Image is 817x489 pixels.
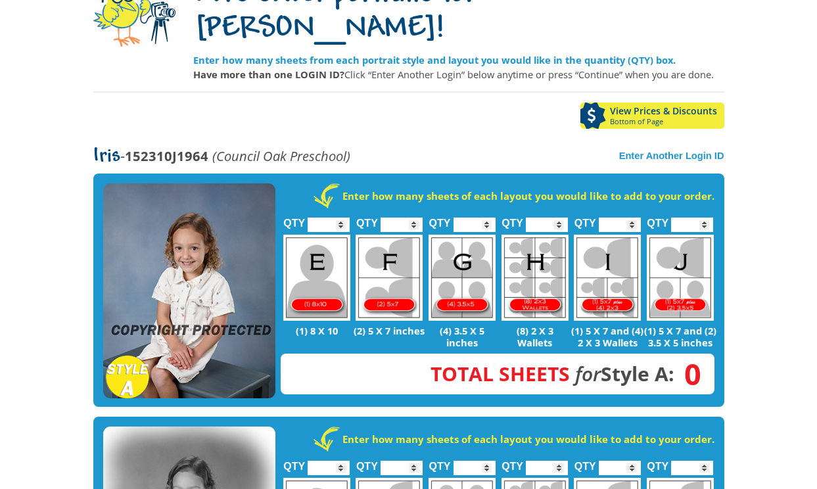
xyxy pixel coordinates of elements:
img: H [502,235,569,321]
p: - [93,149,350,164]
span: 0 [674,367,701,381]
p: (1) 5 X 7 and (2) 3.5 X 5 inches [644,325,717,348]
strong: 152310J1964 [125,147,208,165]
strong: Enter how many sheets of each layout you would like to add to your order. [342,189,714,202]
label: QTY [647,203,668,235]
p: (2) 5 X 7 inches [353,325,426,337]
label: QTY [574,203,596,235]
a: Enter Another Login ID [619,151,724,161]
label: QTY [283,446,305,478]
span: Bottom of Page [610,118,724,126]
label: QTY [283,203,305,235]
em: for [575,360,601,387]
a: View Prices & DiscountsBottom of Page [580,103,724,129]
strong: Enter how many sheets from each portrait style and layout you would like in the quantity (QTY) box. [193,53,676,66]
img: G [429,235,496,321]
label: QTY [429,446,451,478]
label: QTY [429,203,451,235]
label: QTY [502,203,523,235]
p: (1) 8 X 10 [281,325,354,337]
img: J [647,235,714,321]
strong: Enter how many sheets of each layout you would like to add to your order. [342,432,714,446]
p: (4) 3.5 X 5 inches [426,325,499,348]
label: QTY [356,203,378,235]
label: QTY [356,446,378,478]
label: QTY [502,446,523,478]
em: (Council Oak Preschool) [212,147,350,165]
p: Click “Enter Another Login” below anytime or press “Continue” when you are done. [193,67,724,81]
p: (1) 5 X 7 and (4) 2 X 3 Wallets [571,325,644,348]
strong: Have more than one LOGIN ID? [193,68,344,81]
span: Iris [93,146,120,167]
label: QTY [647,446,668,478]
label: QTY [574,446,596,478]
span: Total Sheets [431,360,570,387]
img: E [283,235,350,321]
p: (8) 2 X 3 Wallets [498,325,571,348]
img: STYLE A [103,183,275,399]
strong: Style A: [431,360,674,387]
img: I [574,235,641,321]
img: F [356,235,423,321]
